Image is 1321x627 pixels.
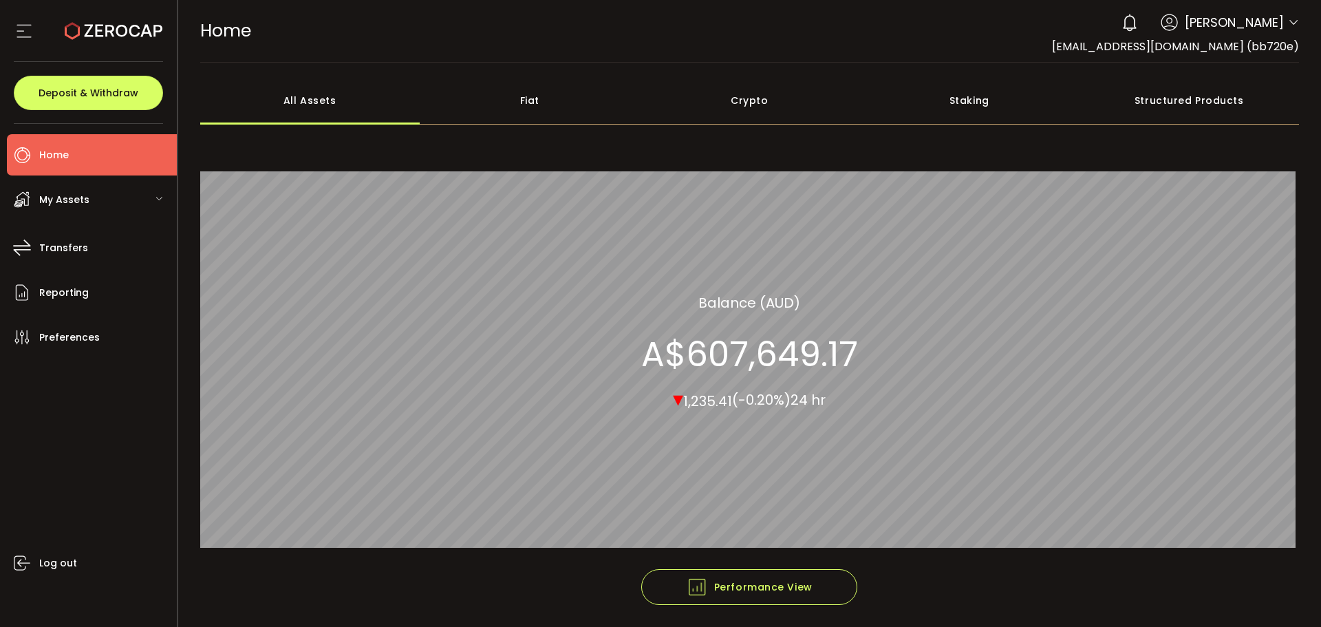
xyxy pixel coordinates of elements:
span: Transfers [39,238,88,258]
div: All Assets [200,76,420,125]
section: Balance (AUD) [698,292,800,312]
span: Reporting [39,283,89,303]
div: Crypto [640,76,860,125]
div: Staking [859,76,1080,125]
span: My Assets [39,190,89,210]
span: Home [39,145,69,165]
div: Structured Products [1080,76,1300,125]
span: [PERSON_NAME] [1185,13,1284,32]
span: [EMAIL_ADDRESS][DOMAIN_NAME] (bb720e) [1052,39,1299,54]
span: (-0.20%) [732,390,791,410]
button: Deposit & Withdraw [14,76,163,110]
span: Preferences [39,328,100,348]
button: Performance View [641,569,857,605]
span: Performance View [687,577,813,597]
span: 1,235.41 [683,391,732,410]
span: Log out [39,553,77,573]
iframe: Chat Widget [1252,561,1321,627]
section: A$607,649.17 [641,333,858,374]
span: ▾ [673,383,683,413]
div: Fiat [420,76,640,125]
span: Deposit & Withdraw [39,88,138,98]
span: 24 hr [791,390,826,410]
span: Home [200,19,251,43]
